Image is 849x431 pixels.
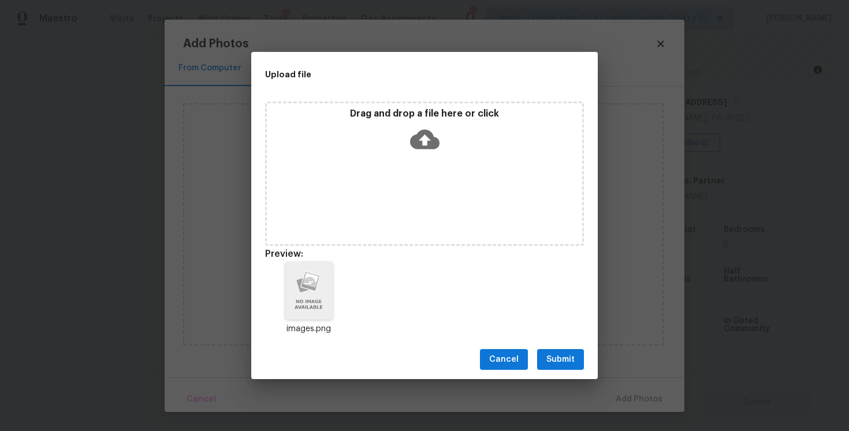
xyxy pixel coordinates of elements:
button: Cancel [480,349,528,370]
h2: Upload file [265,68,532,81]
span: Cancel [489,353,519,367]
img: VPwHeX8rCoe3jbIAAAAASUVORK5CYII= [285,262,332,320]
button: Submit [537,349,584,370]
span: Submit [546,353,575,367]
p: Drag and drop a file here or click [267,108,582,120]
p: images.png [265,323,353,335]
